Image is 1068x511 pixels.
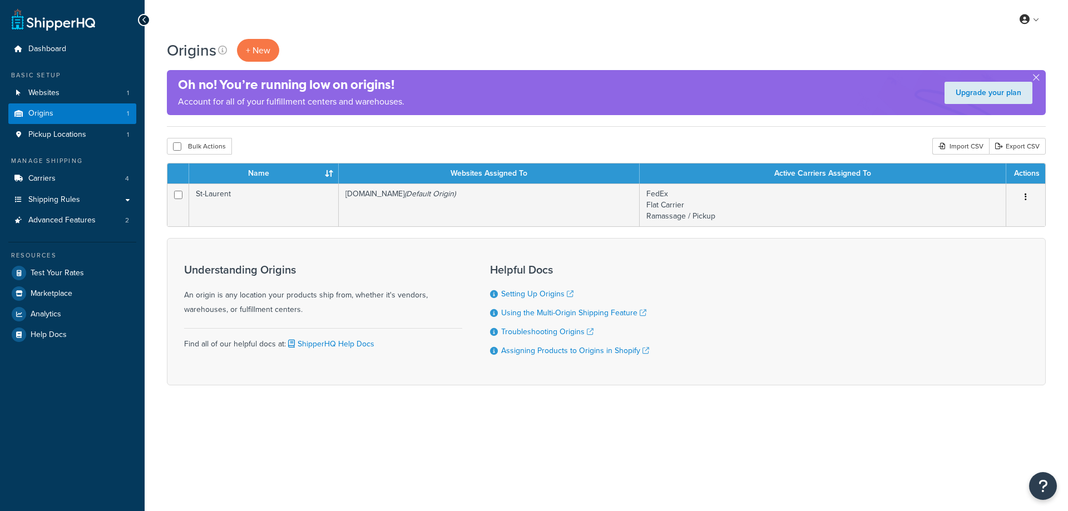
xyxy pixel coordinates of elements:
span: 1 [127,130,129,140]
a: Shipping Rules [8,190,136,210]
a: Websites 1 [8,83,136,103]
button: Bulk Actions [167,138,232,155]
a: Assigning Products to Origins in Shopify [501,345,649,356]
span: Origins [28,109,53,118]
div: Manage Shipping [8,156,136,166]
p: Account for all of your fulfillment centers and warehouses. [178,94,404,110]
h3: Helpful Docs [490,264,649,276]
i: (Default Origin) [404,188,456,200]
span: Websites [28,88,60,98]
a: ShipperHQ Help Docs [286,338,374,350]
li: Websites [8,83,136,103]
h4: Oh no! You’re running low on origins! [178,76,404,94]
a: + New [237,39,279,62]
span: + New [246,44,270,57]
span: 1 [127,109,129,118]
li: Pickup Locations [8,125,136,145]
a: Help Docs [8,325,136,345]
span: 1 [127,88,129,98]
span: Shipping Rules [28,195,80,205]
a: ShipperHQ Home [12,8,95,31]
td: [DOMAIN_NAME] [339,183,640,226]
span: Dashboard [28,44,66,54]
span: Advanced Features [28,216,96,225]
li: Carriers [8,168,136,189]
a: Export CSV [989,138,1046,155]
a: Origins 1 [8,103,136,124]
a: Marketplace [8,284,136,304]
span: 2 [125,216,129,225]
div: Import CSV [932,138,989,155]
a: Upgrade your plan [945,82,1032,104]
a: Advanced Features 2 [8,210,136,231]
th: Actions [1006,163,1045,183]
a: Setting Up Origins [501,288,573,300]
h1: Origins [167,39,216,61]
a: Test Your Rates [8,263,136,283]
span: 4 [125,174,129,183]
td: St-Laurent [189,183,339,226]
li: Origins [8,103,136,124]
td: FedEx Flat Carrier Ramassage / Pickup [640,183,1006,226]
a: Dashboard [8,39,136,59]
h3: Understanding Origins [184,264,462,276]
li: Advanced Features [8,210,136,231]
div: Find all of our helpful docs at: [184,328,462,351]
th: Active Carriers Assigned To [640,163,1006,183]
a: Using the Multi-Origin Shipping Feature [501,307,646,319]
span: Analytics [31,310,61,319]
th: Name : activate to sort column ascending [189,163,339,183]
div: Basic Setup [8,71,136,80]
span: Marketplace [31,289,72,299]
span: Carriers [28,174,56,183]
a: Troubleshooting Origins [501,326,594,338]
a: Analytics [8,304,136,324]
a: Carriers 4 [8,168,136,189]
div: Resources [8,251,136,260]
th: Websites Assigned To [339,163,640,183]
span: Help Docs [31,330,67,340]
a: Pickup Locations 1 [8,125,136,145]
span: Test Your Rates [31,269,84,278]
button: Open Resource Center [1029,472,1057,500]
span: Pickup Locations [28,130,86,140]
div: An origin is any location your products ship from, whether it's vendors, warehouses, or fulfillme... [184,264,462,317]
